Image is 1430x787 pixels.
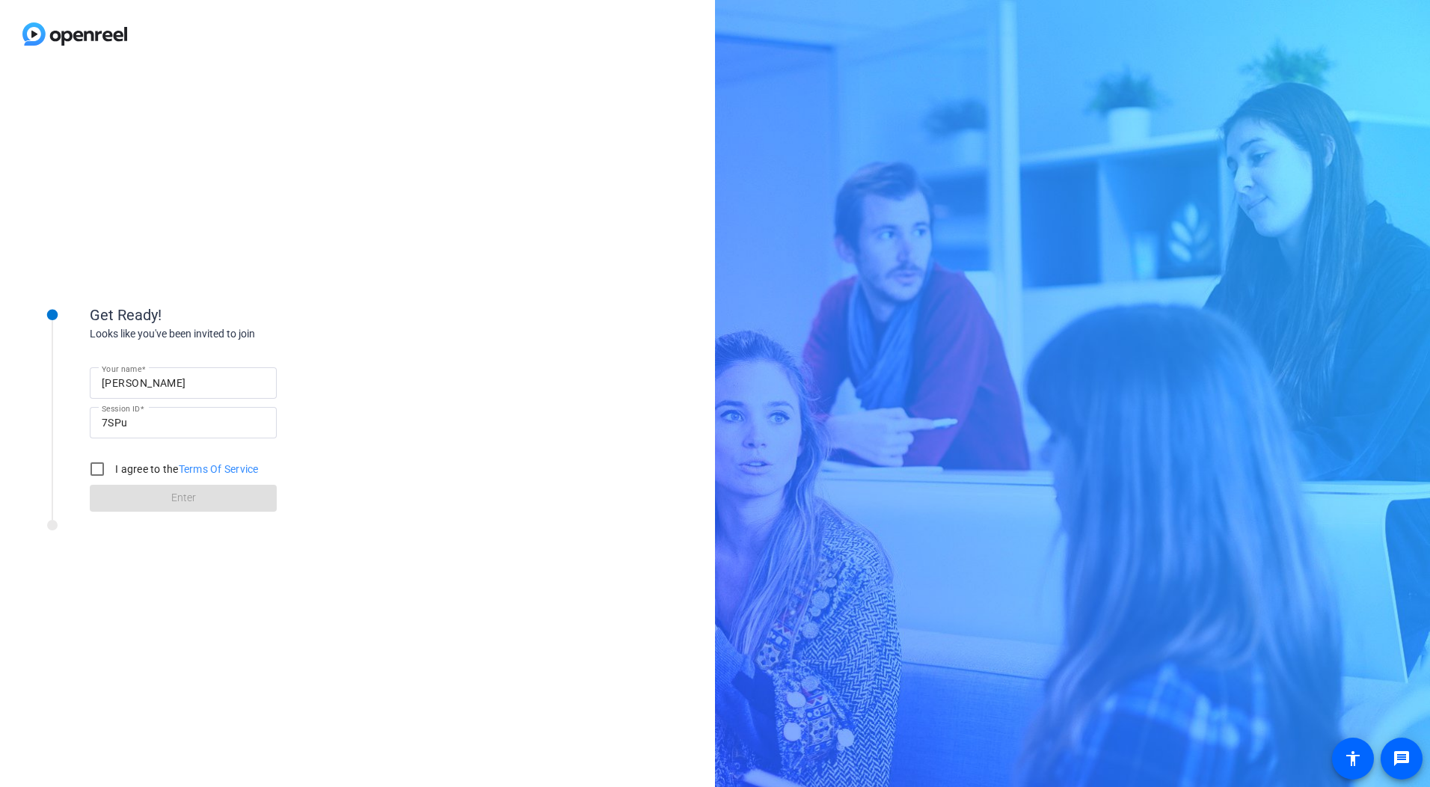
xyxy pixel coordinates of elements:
div: Get Ready! [90,304,389,326]
label: I agree to the [112,462,259,477]
mat-label: Your name [102,364,141,373]
mat-label: Session ID [102,404,140,413]
a: Terms Of Service [179,463,259,475]
mat-icon: accessibility [1344,750,1362,768]
mat-icon: message [1393,750,1411,768]
div: Looks like you've been invited to join [90,326,389,342]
